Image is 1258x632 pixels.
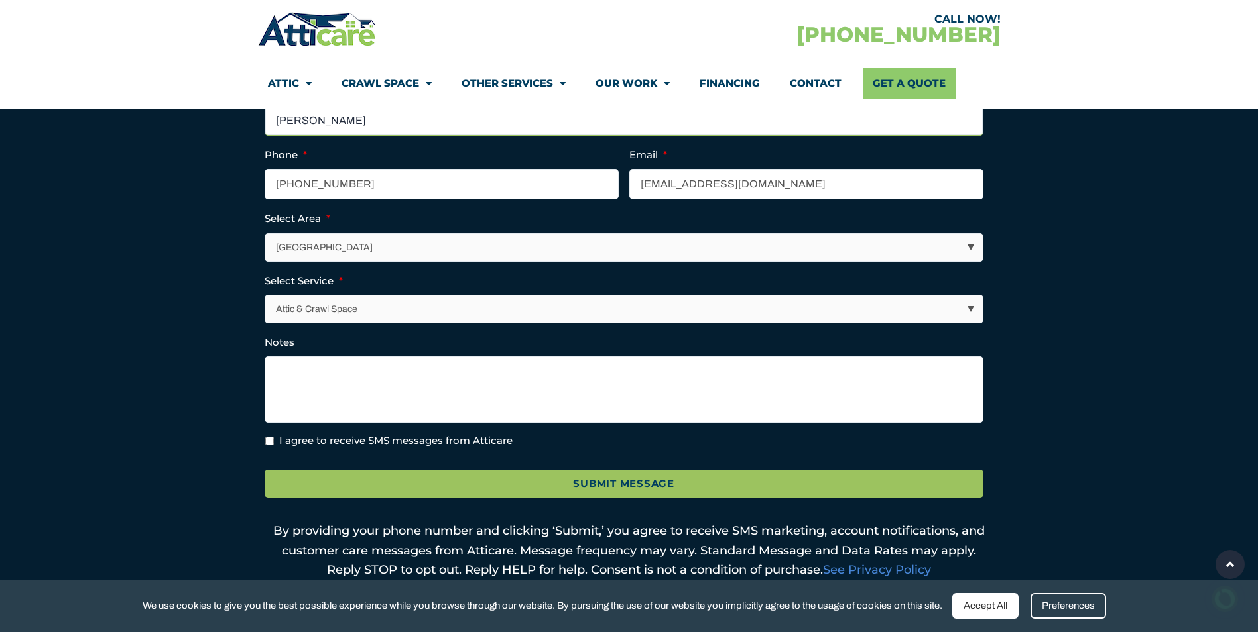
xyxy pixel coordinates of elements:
[952,593,1019,619] div: Accept All
[279,433,513,448] label: I agree to receive SMS messages from Atticare
[462,68,566,99] a: Other Services
[823,562,931,577] a: See Privacy Policy
[265,148,307,162] label: Phone
[143,598,942,614] span: We use cookies to give you the best possible experience while you browse through our website. By ...
[629,148,667,162] label: Email
[265,274,343,288] label: Select Service
[700,68,760,99] a: Financing
[863,68,956,99] a: Get A Quote
[265,336,294,349] label: Notes
[629,14,1001,25] div: CALL NOW!
[265,470,983,498] input: Submit Message
[268,68,312,99] a: Attic
[790,68,842,99] a: Contact
[596,68,670,99] a: Our Work
[265,212,330,225] label: Select Area
[342,68,432,99] a: Crawl Space
[268,68,991,99] nav: Menu
[1031,593,1106,619] div: Preferences
[265,521,994,580] p: By providing your phone number and clicking ‘Submit,’ you agree to receive SMS marketing, account...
